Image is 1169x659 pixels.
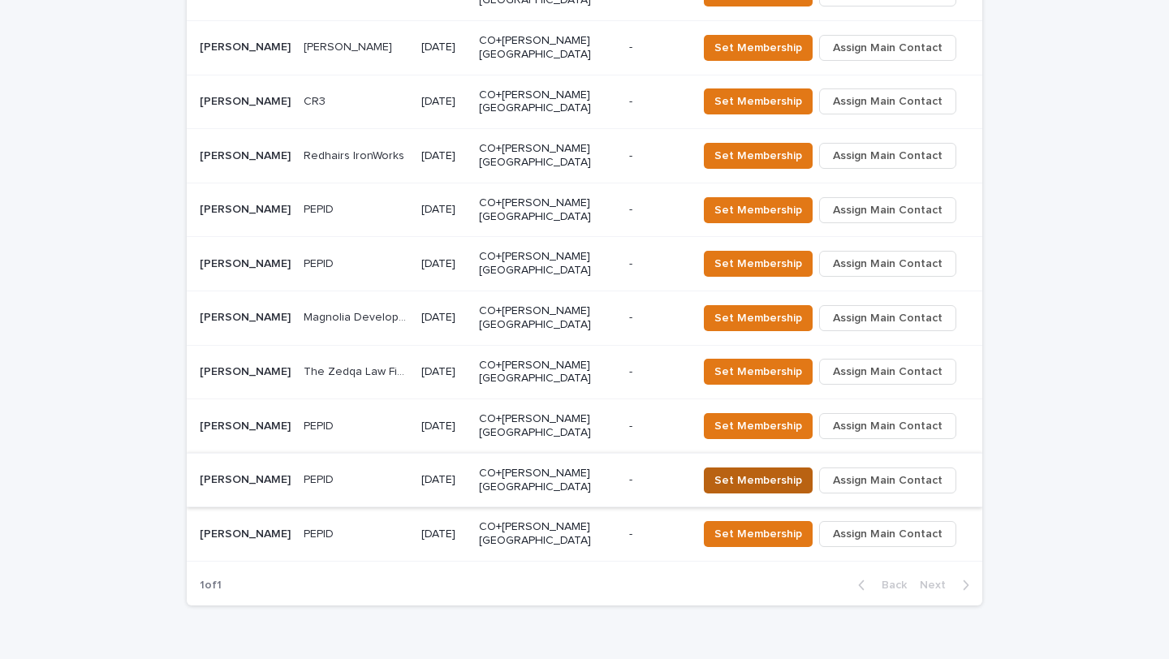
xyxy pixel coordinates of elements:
[704,251,813,277] button: Set Membership
[819,521,956,547] button: Assign Main Contact
[421,365,466,379] p: [DATE]
[704,143,813,169] button: Set Membership
[629,473,684,487] p: -
[200,254,294,271] p: [PERSON_NAME]
[833,364,943,380] span: Assign Main Contact
[714,40,802,56] span: Set Membership
[304,200,337,217] p: PEPID
[819,197,956,223] button: Assign Main Contact
[421,41,466,54] p: [DATE]
[421,203,466,217] p: [DATE]
[833,256,943,272] span: Assign Main Contact
[714,93,802,110] span: Set Membership
[421,257,466,271] p: [DATE]
[833,202,943,218] span: Assign Main Contact
[304,37,395,54] p: [PERSON_NAME]
[200,37,294,54] p: [PERSON_NAME]
[845,578,913,592] button: Back
[200,146,294,163] p: [PERSON_NAME]
[187,75,982,129] tr: [PERSON_NAME][PERSON_NAME] CR3CR3 [DATE]CO+[PERSON_NAME][GEOGRAPHIC_DATA]-Set MembershipAssign Ma...
[629,311,684,325] p: -
[479,359,616,386] p: CO+[PERSON_NAME][GEOGRAPHIC_DATA]
[304,254,337,271] p: PEPID
[714,256,802,272] span: Set Membership
[187,20,982,75] tr: [PERSON_NAME][PERSON_NAME] [PERSON_NAME][PERSON_NAME] [DATE]CO+[PERSON_NAME][GEOGRAPHIC_DATA]-Set...
[187,129,982,183] tr: [PERSON_NAME][PERSON_NAME] Redhairs IronWorksRedhairs IronWorks [DATE]CO+[PERSON_NAME][GEOGRAPHIC...
[479,142,616,170] p: CO+[PERSON_NAME][GEOGRAPHIC_DATA]
[629,528,684,541] p: -
[714,202,802,218] span: Set Membership
[704,413,813,439] button: Set Membership
[819,305,956,331] button: Assign Main Contact
[819,251,956,277] button: Assign Main Contact
[200,362,294,379] p: [PERSON_NAME]
[819,143,956,169] button: Assign Main Contact
[187,399,982,454] tr: [PERSON_NAME][PERSON_NAME] PEPIDPEPID [DATE]CO+[PERSON_NAME][GEOGRAPHIC_DATA]-Set MembershipAssig...
[479,196,616,224] p: CO+[PERSON_NAME][GEOGRAPHIC_DATA]
[304,308,412,325] p: Magnolia Development
[704,467,813,493] button: Set Membership
[704,359,813,385] button: Set Membership
[833,40,943,56] span: Assign Main Contact
[819,359,956,385] button: Assign Main Contact
[187,237,982,291] tr: [PERSON_NAME][PERSON_NAME] PEPIDPEPID [DATE]CO+[PERSON_NAME][GEOGRAPHIC_DATA]-Set MembershipAssig...
[479,250,616,278] p: CO+[PERSON_NAME][GEOGRAPHIC_DATA]
[704,305,813,331] button: Set Membership
[714,472,802,489] span: Set Membership
[913,578,982,592] button: Next
[421,149,466,163] p: [DATE]
[833,93,943,110] span: Assign Main Contact
[187,291,982,345] tr: [PERSON_NAME][PERSON_NAME] Magnolia DevelopmentMagnolia Development [DATE]CO+[PERSON_NAME][GEOGRA...
[200,416,294,433] p: [PERSON_NAME]
[304,524,337,541] p: PEPID
[421,95,466,109] p: [DATE]
[714,364,802,380] span: Set Membership
[704,197,813,223] button: Set Membership
[819,467,956,493] button: Assign Main Contact
[200,200,294,217] p: [PERSON_NAME]
[200,308,294,325] p: [PERSON_NAME]
[479,88,616,116] p: CO+[PERSON_NAME][GEOGRAPHIC_DATA]
[187,507,982,562] tr: [PERSON_NAME][PERSON_NAME] PEPIDPEPID [DATE]CO+[PERSON_NAME][GEOGRAPHIC_DATA]-Set MembershipAssig...
[200,470,294,487] p: [PERSON_NAME]
[629,420,684,433] p: -
[479,34,616,62] p: CO+[PERSON_NAME][GEOGRAPHIC_DATA]
[421,473,466,487] p: [DATE]
[187,453,982,507] tr: [PERSON_NAME][PERSON_NAME] PEPIDPEPID [DATE]CO+[PERSON_NAME][GEOGRAPHIC_DATA]-Set MembershipAssig...
[920,579,955,591] span: Next
[479,520,616,548] p: CO+[PERSON_NAME][GEOGRAPHIC_DATA]
[833,148,943,164] span: Assign Main Contact
[714,310,802,326] span: Set Membership
[629,95,684,109] p: -
[819,88,956,114] button: Assign Main Contact
[629,149,684,163] p: -
[304,362,412,379] p: The Zedqa Law Firm
[200,524,294,541] p: [PERSON_NAME]
[187,183,982,237] tr: [PERSON_NAME][PERSON_NAME] PEPIDPEPID [DATE]CO+[PERSON_NAME][GEOGRAPHIC_DATA]-Set MembershipAssig...
[629,365,684,379] p: -
[421,311,466,325] p: [DATE]
[714,148,802,164] span: Set Membership
[833,526,943,542] span: Assign Main Contact
[833,472,943,489] span: Assign Main Contact
[833,310,943,326] span: Assign Main Contact
[187,345,982,399] tr: [PERSON_NAME][PERSON_NAME] The Zedqa Law FirmThe Zedqa Law Firm [DATE]CO+[PERSON_NAME][GEOGRAPHIC...
[479,304,616,332] p: CO+[PERSON_NAME][GEOGRAPHIC_DATA]
[704,521,813,547] button: Set Membership
[304,146,408,163] p: Redhairs IronWorks
[187,566,235,605] p: 1 of 1
[714,526,802,542] span: Set Membership
[714,418,802,434] span: Set Membership
[704,88,813,114] button: Set Membership
[479,467,616,494] p: CO+[PERSON_NAME][GEOGRAPHIC_DATA]
[200,92,294,109] p: [PERSON_NAME]
[704,35,813,61] button: Set Membership
[421,420,466,433] p: [DATE]
[629,257,684,271] p: -
[629,203,684,217] p: -
[421,528,466,541] p: [DATE]
[819,35,956,61] button: Assign Main Contact
[833,418,943,434] span: Assign Main Contact
[304,470,337,487] p: PEPID
[304,92,329,109] p: CR3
